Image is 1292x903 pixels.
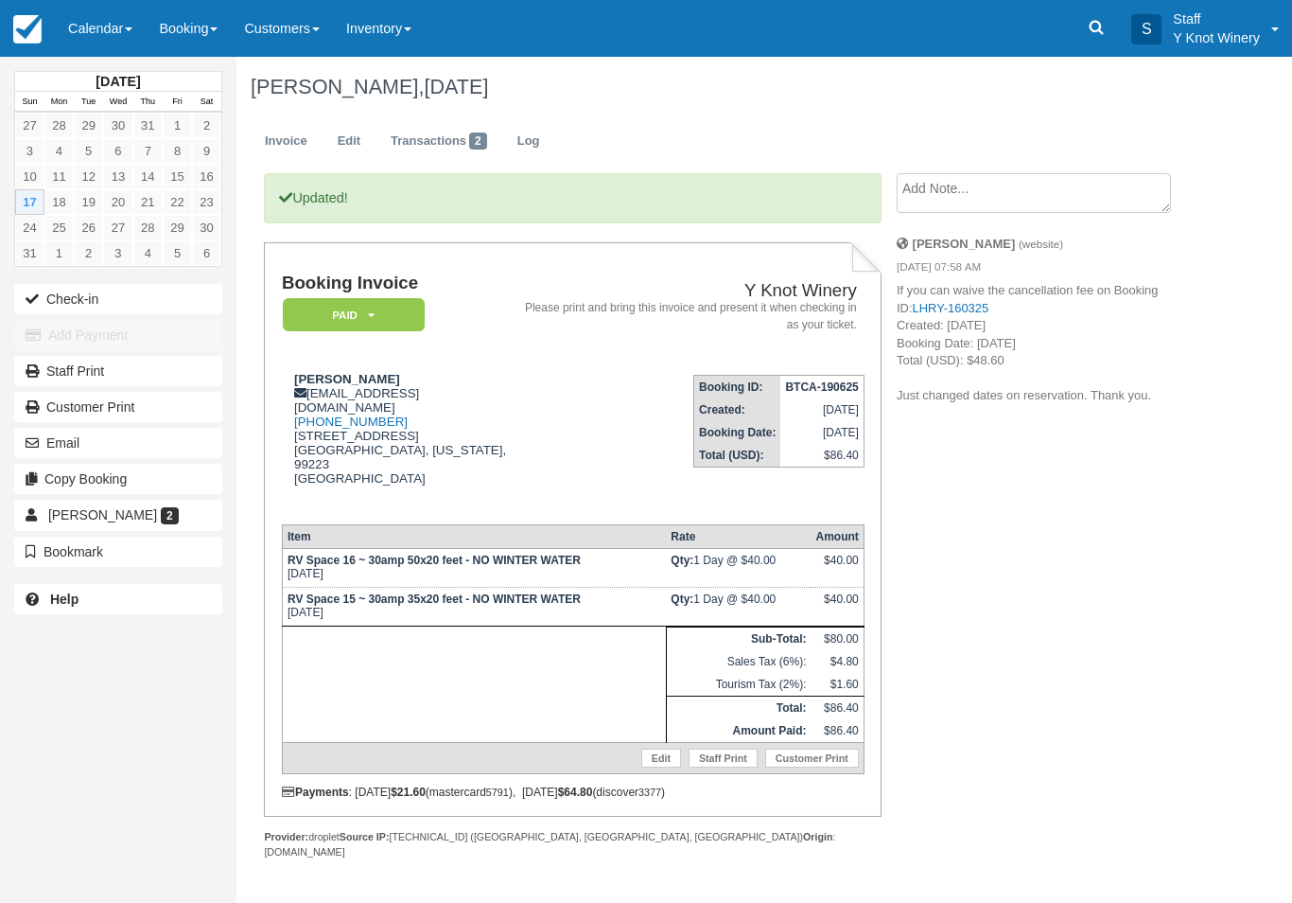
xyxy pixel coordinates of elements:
[283,298,425,331] em: Paid
[671,554,693,567] strong: Qty
[163,240,192,266] a: 5
[282,786,864,799] div: : [DATE] (mastercard ), [DATE] (discover )
[74,189,103,215] a: 19
[48,507,157,522] span: [PERSON_NAME]
[1019,238,1063,250] small: (website)
[524,281,857,301] h2: Y Knot Winery
[133,189,163,215] a: 21
[264,830,882,859] div: droplet [TECHNICAL_ID] ([GEOGRAPHIC_DATA], [GEOGRAPHIC_DATA], [GEOGRAPHIC_DATA]) : [DOMAIN_NAME]
[524,300,857,332] address: Please print and bring this invoice and present it when checking in as your ticket.
[14,356,222,386] a: Staff Print
[161,507,179,524] span: 2
[44,92,74,113] th: Mon
[14,284,222,314] button: Check-in
[340,831,390,842] strong: Source IP:
[103,138,132,164] a: 6
[133,164,163,189] a: 14
[666,549,811,588] td: 1 Day @ $40.00
[666,525,811,549] th: Rate
[666,628,811,651] th: Sub-Total:
[294,372,400,386] strong: [PERSON_NAME]
[251,76,1192,98] h1: [PERSON_NAME],
[424,75,488,98] span: [DATE]
[815,554,858,582] div: $40.00
[192,113,221,138] a: 2
[163,92,192,113] th: Fri
[163,138,192,164] a: 8
[74,138,103,164] a: 5
[282,786,349,799] strong: Payments
[264,173,882,223] p: Updated!
[192,240,221,266] a: 6
[74,215,103,240] a: 26
[15,164,44,189] a: 10
[163,215,192,240] a: 29
[192,189,221,215] a: 23
[192,215,221,240] a: 30
[897,259,1192,280] em: [DATE] 07:58 AM
[14,584,222,614] a: Help
[133,240,163,266] a: 4
[558,786,593,799] strong: $64.80
[288,593,581,606] strong: RV Space 15 ~ 30amp 35x20 feet - NO WINTER WATER
[469,133,487,150] span: 2
[103,92,132,113] th: Wed
[638,787,661,798] small: 3377
[74,164,103,189] a: 12
[811,673,864,697] td: $1.60
[44,215,74,240] a: 25
[133,113,163,138] a: 31
[163,113,192,138] a: 1
[671,593,693,606] strong: Qty
[666,650,811,673] td: Sales Tax (6%):
[192,92,221,113] th: Sat
[780,421,864,444] td: [DATE]
[96,74,140,89] strong: [DATE]
[103,189,132,215] a: 20
[391,786,426,799] strong: $21.60
[15,113,44,138] a: 27
[14,320,222,350] button: Add Payment
[486,787,509,798] small: 5791
[666,697,811,720] th: Total:
[1173,9,1260,28] p: Staff
[133,92,163,113] th: Thu
[13,15,42,44] img: checkfront-main-nav-mini-logo.png
[74,113,103,138] a: 29
[15,92,44,113] th: Sun
[251,123,322,160] a: Invoice
[689,749,758,768] a: Staff Print
[15,189,44,215] a: 17
[780,444,864,468] td: $86.40
[666,588,811,627] td: 1 Day @ $40.00
[282,297,418,332] a: Paid
[913,237,1016,251] strong: [PERSON_NAME]
[264,831,308,842] strong: Provider:
[811,628,864,651] td: $80.00
[376,123,501,160] a: Transactions2
[1131,14,1161,44] div: S
[74,240,103,266] a: 2
[44,240,74,266] a: 1
[780,398,864,421] td: [DATE]
[44,189,74,215] a: 18
[44,138,74,164] a: 4
[811,650,864,673] td: $4.80
[14,428,222,458] button: Email
[803,831,832,842] strong: Origin
[103,164,132,189] a: 13
[103,113,132,138] a: 30
[694,398,781,421] th: Created:
[503,123,554,160] a: Log
[50,592,79,607] b: Help
[694,375,781,398] th: Booking ID:
[815,593,858,621] div: $40.00
[666,719,811,743] th: Amount Paid:
[133,138,163,164] a: 7
[15,240,44,266] a: 31
[14,500,222,530] a: [PERSON_NAME] 2
[811,719,864,743] td: $86.40
[282,372,516,509] div: [EMAIL_ADDRESS][DOMAIN_NAME] [STREET_ADDRESS] [GEOGRAPHIC_DATA], [US_STATE], 99223 [GEOGRAPHIC_DATA]
[294,415,408,429] a: [PHONE_NUMBER]
[694,421,781,444] th: Booking Date:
